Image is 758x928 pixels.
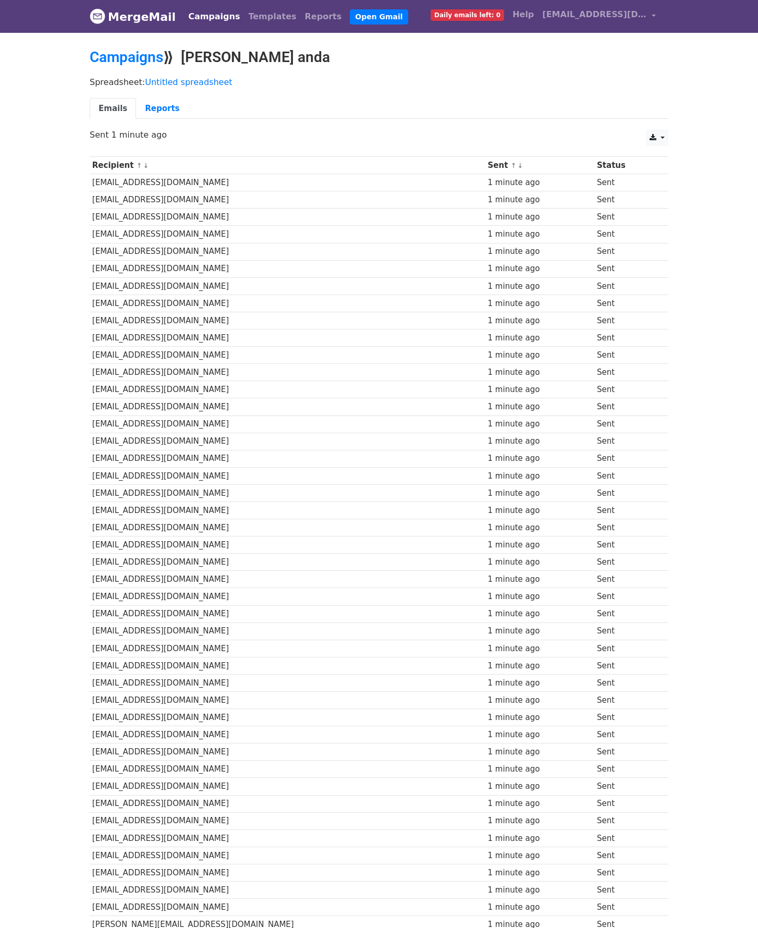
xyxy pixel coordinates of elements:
[431,9,504,21] span: Daily emails left: 0
[90,692,485,709] td: [EMAIL_ADDRESS][DOMAIN_NAME]
[488,505,592,517] div: 1 minute ago
[90,416,485,433] td: [EMAIL_ADDRESS][DOMAIN_NAME]
[90,743,485,761] td: [EMAIL_ADDRESS][DOMAIN_NAME]
[488,867,592,879] div: 1 minute ago
[90,467,485,484] td: [EMAIL_ADDRESS][DOMAIN_NAME]
[488,384,592,396] div: 1 minute ago
[350,9,408,25] a: Open Gmail
[488,625,592,637] div: 1 minute ago
[594,174,658,191] td: Sent
[594,622,658,640] td: Sent
[594,726,658,743] td: Sent
[90,295,485,312] td: [EMAIL_ADDRESS][DOMAIN_NAME]
[488,798,592,810] div: 1 minute ago
[594,657,658,674] td: Sent
[90,882,485,899] td: [EMAIL_ADDRESS][DOMAIN_NAME]
[594,605,658,622] td: Sent
[594,484,658,502] td: Sent
[90,709,485,726] td: [EMAIL_ADDRESS][DOMAIN_NAME]
[90,761,485,778] td: [EMAIL_ADDRESS][DOMAIN_NAME]
[488,470,592,482] div: 1 minute ago
[538,4,660,29] a: [EMAIL_ADDRESS][DOMAIN_NAME]
[90,129,668,140] p: Sent 1 minute ago
[90,277,485,295] td: [EMAIL_ADDRESS][DOMAIN_NAME]
[488,435,592,447] div: 1 minute ago
[90,48,668,66] h2: ⟫ [PERSON_NAME] anda
[488,177,592,189] div: 1 minute ago
[594,882,658,899] td: Sent
[488,298,592,310] div: 1 minute ago
[594,571,658,588] td: Sent
[301,6,346,27] a: Reports
[594,416,658,433] td: Sent
[517,162,523,169] a: ↓
[594,226,658,243] td: Sent
[594,329,658,347] td: Sent
[594,554,658,571] td: Sent
[90,398,485,416] td: [EMAIL_ADDRESS][DOMAIN_NAME]
[508,4,538,25] a: Help
[90,864,485,881] td: [EMAIL_ADDRESS][DOMAIN_NAME]
[488,850,592,862] div: 1 minute ago
[488,729,592,741] div: 1 minute ago
[594,795,658,812] td: Sent
[90,243,485,260] td: [EMAIL_ADDRESS][DOMAIN_NAME]
[594,260,658,277] td: Sent
[145,77,232,87] a: Untitled spreadsheet
[594,157,658,174] th: Status
[488,763,592,775] div: 1 minute ago
[488,194,592,206] div: 1 minute ago
[90,588,485,605] td: [EMAIL_ADDRESS][DOMAIN_NAME]
[511,162,517,169] a: ↑
[90,536,485,554] td: [EMAIL_ADDRESS][DOMAIN_NAME]
[594,847,658,864] td: Sent
[488,884,592,896] div: 1 minute ago
[137,162,142,169] a: ↑
[594,899,658,916] td: Sent
[594,295,658,312] td: Sent
[594,502,658,519] td: Sent
[90,347,485,364] td: [EMAIL_ADDRESS][DOMAIN_NAME]
[90,364,485,381] td: [EMAIL_ADDRESS][DOMAIN_NAME]
[244,6,300,27] a: Templates
[90,191,485,209] td: [EMAIL_ADDRESS][DOMAIN_NAME]
[90,8,105,24] img: MergeMail logo
[488,401,592,413] div: 1 minute ago
[594,467,658,484] td: Sent
[485,157,594,174] th: Sent
[594,674,658,691] td: Sent
[90,657,485,674] td: [EMAIL_ADDRESS][DOMAIN_NAME]
[90,554,485,571] td: [EMAIL_ADDRESS][DOMAIN_NAME]
[594,829,658,847] td: Sent
[594,640,658,657] td: Sent
[488,746,592,758] div: 1 minute ago
[90,450,485,467] td: [EMAIL_ADDRESS][DOMAIN_NAME]
[90,174,485,191] td: [EMAIL_ADDRESS][DOMAIN_NAME]
[90,726,485,743] td: [EMAIL_ADDRESS][DOMAIN_NAME]
[594,277,658,295] td: Sent
[90,226,485,243] td: [EMAIL_ADDRESS][DOMAIN_NAME]
[488,349,592,361] div: 1 minute ago
[594,709,658,726] td: Sent
[594,191,658,209] td: Sent
[594,312,658,329] td: Sent
[488,833,592,845] div: 1 minute ago
[90,519,485,536] td: [EMAIL_ADDRESS][DOMAIN_NAME]
[90,778,485,795] td: [EMAIL_ADDRESS][DOMAIN_NAME]
[90,795,485,812] td: [EMAIL_ADDRESS][DOMAIN_NAME]
[594,743,658,761] td: Sent
[488,263,592,275] div: 1 minute ago
[594,243,658,260] td: Sent
[90,605,485,622] td: [EMAIL_ADDRESS][DOMAIN_NAME]
[426,4,508,25] a: Daily emails left: 0
[488,591,592,603] div: 1 minute ago
[90,209,485,226] td: [EMAIL_ADDRESS][DOMAIN_NAME]
[90,77,668,88] p: Spreadsheet:
[488,332,592,344] div: 1 minute ago
[594,209,658,226] td: Sent
[488,228,592,240] div: 1 minute ago
[594,519,658,536] td: Sent
[488,453,592,465] div: 1 minute ago
[488,522,592,534] div: 1 minute ago
[488,487,592,499] div: 1 minute ago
